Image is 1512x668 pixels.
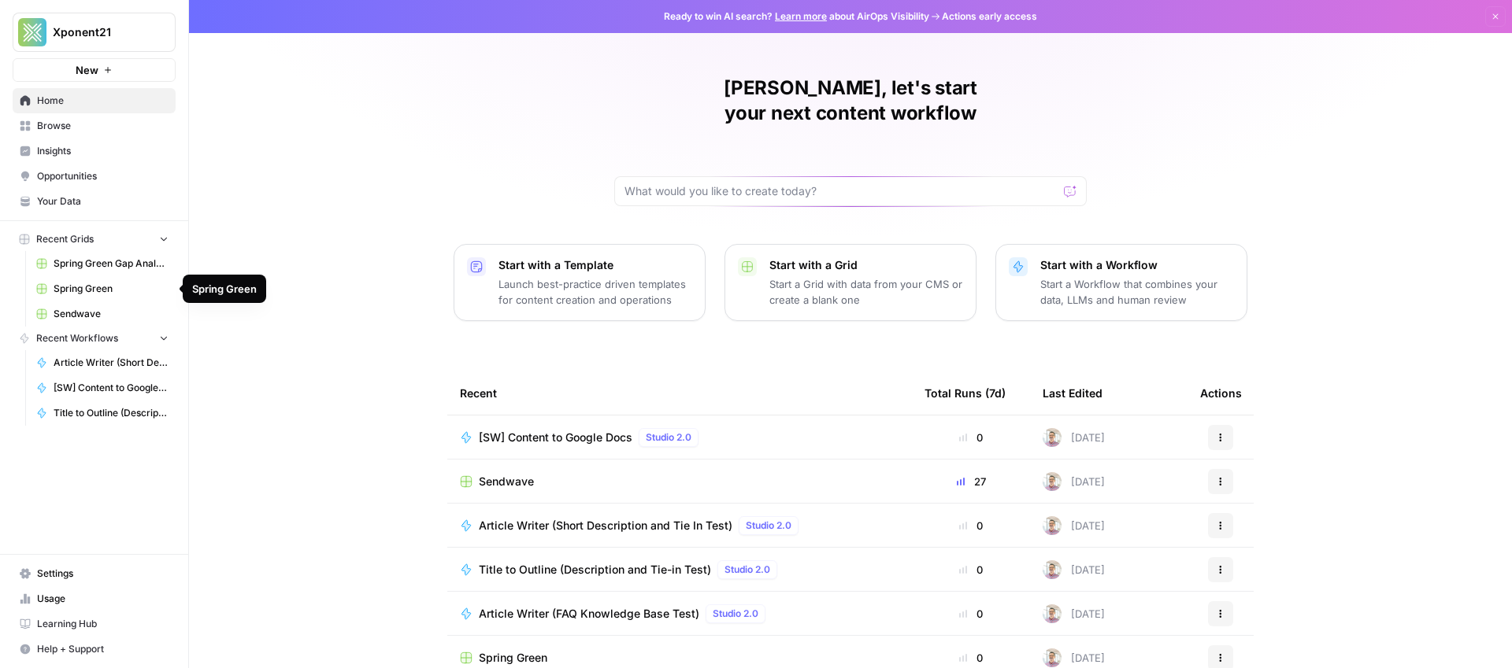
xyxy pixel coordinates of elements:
a: [SW] Content to Google Docs [29,375,176,400]
span: Usage [37,592,169,606]
img: rnewfn8ozkblbv4ke1ie5hzqeirw [1043,560,1062,579]
a: Spring Green [29,276,176,301]
div: 27 [925,474,1017,489]
span: Learning Hub [37,617,169,631]
a: Learn more [775,10,827,22]
span: Spring Green [479,650,547,666]
div: 0 [925,650,1017,666]
div: Total Runs (7d) [925,371,1006,415]
span: Xponent21 [53,24,148,40]
a: Sendwave [29,301,176,327]
span: Ready to win AI search? about AirOps Visibility [664,9,929,24]
span: Studio 2.0 [746,519,791,533]
a: Your Data [13,189,176,214]
button: New [13,58,176,82]
a: Insights [13,138,176,164]
div: [DATE] [1043,560,1105,579]
span: [SW] Content to Google Docs [479,430,632,445]
a: Article Writer (Short Description and Tie In Test)Studio 2.0 [460,516,899,535]
span: Article Writer (Short Description and Tie In Test) [54,356,169,370]
span: Sendwave [479,474,534,489]
span: Recent Workflows [36,331,118,345]
span: Article Writer (Short Description and Tie In Test) [479,518,732,533]
span: Browse [37,119,169,133]
div: Last Edited [1043,371,1102,415]
button: Recent Grids [13,227,176,251]
div: Recent [460,371,899,415]
button: Workspace: Xponent21 [13,13,176,52]
a: Opportunities [13,164,176,189]
p: Start a Grid with data from your CMS or create a blank one [769,276,963,308]
button: Start with a WorkflowStart a Workflow that combines your data, LLMs and human review [995,244,1247,321]
span: Home [37,94,169,108]
span: Article Writer (FAQ Knowledge Base Test) [479,606,699,622]
span: Spring Green Gap Analysis Old [54,256,169,271]
div: [DATE] [1043,516,1105,535]
a: Title to Outline (Description and Tie-in Test)Studio 2.0 [460,560,899,579]
img: Xponent21 Logo [18,18,46,46]
a: Spring Green Gap Analysis Old [29,251,176,276]
a: Browse [13,113,176,138]
div: 0 [925,562,1017,578]
img: rnewfn8ozkblbv4ke1ie5hzqeirw [1043,472,1062,491]
span: Actions early access [942,9,1037,24]
a: Article Writer (Short Description and Tie In Test) [29,350,176,375]
button: Start with a TemplateLaunch best-practice driven templates for content creation and operations [454,244,706,321]
a: Article Writer (FAQ Knowledge Base Test)Studio 2.0 [460,604,899,623]
span: Recent Grids [36,232,94,246]
img: rnewfn8ozkblbv4ke1ie5hzqeirw [1043,428,1062,447]
button: Start with a GridStart a Grid with data from your CMS or create a blank one [724,244,976,321]
div: [DATE] [1043,604,1105,623]
a: Spring Green [460,650,899,666]
span: Studio 2.0 [646,430,691,445]
a: Title to Outline (Description and Tie-in Test) [29,400,176,426]
p: Start with a Template [498,257,692,273]
span: Studio 2.0 [724,563,770,577]
span: Spring Green [54,282,169,296]
p: Launch best-practice driven templates for content creation and operations [498,276,692,308]
button: Help + Support [13,637,176,662]
h1: [PERSON_NAME], let's start your next content workflow [614,76,1087,126]
span: Opportunities [37,169,169,183]
span: [SW] Content to Google Docs [54,381,169,395]
div: [DATE] [1043,648,1105,667]
span: Settings [37,567,169,581]
a: Sendwave [460,474,899,489]
span: Help + Support [37,642,169,656]
div: Actions [1200,371,1242,415]
input: What would you like to create today? [624,183,1058,199]
a: Learning Hub [13,611,176,637]
a: [SW] Content to Google DocsStudio 2.0 [460,428,899,447]
p: Start with a Grid [769,257,963,273]
span: Your Data [37,194,169,209]
button: Recent Workflows [13,327,176,350]
img: rnewfn8ozkblbv4ke1ie5hzqeirw [1043,648,1062,667]
a: Home [13,88,176,113]
span: Title to Outline (Description and Tie-in Test) [479,562,711,578]
p: Start with a Workflow [1040,257,1234,273]
div: 0 [925,606,1017,622]
div: 0 [925,518,1017,533]
div: [DATE] [1043,472,1105,491]
span: Insights [37,144,169,158]
a: Usage [13,586,176,611]
span: Sendwave [54,307,169,321]
p: Start a Workflow that combines your data, LLMs and human review [1040,276,1234,308]
span: Title to Outline (Description and Tie-in Test) [54,406,169,420]
span: New [76,62,98,78]
img: rnewfn8ozkblbv4ke1ie5hzqeirw [1043,516,1062,535]
img: rnewfn8ozkblbv4ke1ie5hzqeirw [1043,604,1062,623]
span: Studio 2.0 [713,607,758,621]
div: 0 [925,430,1017,445]
div: [DATE] [1043,428,1105,447]
a: Settings [13,561,176,586]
